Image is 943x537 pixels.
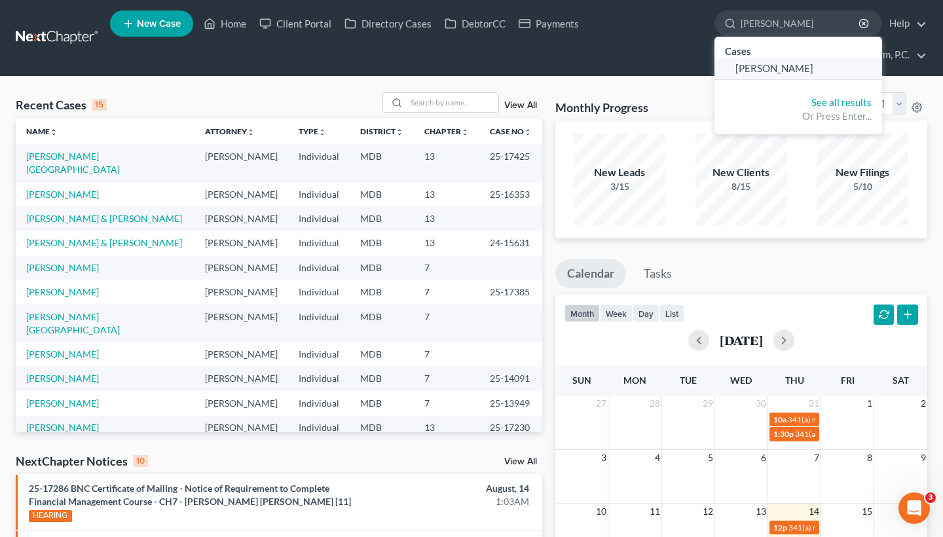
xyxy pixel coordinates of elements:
span: 8 [866,450,874,466]
td: 7 [414,342,479,366]
td: [PERSON_NAME] [194,231,288,255]
td: Individual [288,144,350,181]
td: MDB [350,231,414,255]
span: Sat [893,375,909,386]
td: MDB [350,416,414,440]
span: [PERSON_NAME] [735,62,813,74]
input: Search by name... [741,11,860,35]
a: Attorneyunfold_more [205,126,255,136]
a: Chapterunfold_more [424,126,469,136]
div: Cases [714,42,882,58]
td: 7 [414,367,479,391]
span: 30 [754,396,767,411]
i: unfold_more [396,128,403,136]
a: Districtunfold_more [360,126,403,136]
span: 7 [813,450,821,466]
div: Recent Cases [16,97,107,113]
span: Fri [841,375,855,386]
td: Individual [288,305,350,342]
a: [PERSON_NAME] [26,348,99,360]
div: 10 [133,455,148,467]
td: Individual [288,255,350,280]
a: [PERSON_NAME][GEOGRAPHIC_DATA] [26,151,120,175]
span: 10a [773,415,786,424]
span: Tue [680,375,697,386]
td: MDB [350,367,414,391]
td: MDB [350,144,414,181]
span: Sun [572,375,591,386]
div: 1:03AM [371,495,528,508]
a: Payments [512,12,585,35]
button: day [633,305,659,322]
a: Client Portal [253,12,338,35]
td: Individual [288,367,350,391]
a: [PERSON_NAME] Law Firm, P.C. [765,43,927,67]
td: [PERSON_NAME] [194,416,288,440]
button: month [564,305,600,322]
a: 25-17286 BNC Certificate of Mailing - Notice of Requirement to Complete Financial Management Cour... [29,483,351,507]
div: HEARING [29,510,72,522]
a: View All [504,101,537,110]
td: MDB [350,391,414,415]
span: 12p [773,523,787,532]
td: [PERSON_NAME] [194,391,288,415]
div: New Filings [817,165,908,180]
td: MDB [350,206,414,231]
span: Mon [623,375,646,386]
a: View All [504,457,537,466]
h3: Monthly Progress [555,100,648,115]
td: MDB [350,342,414,366]
td: [PERSON_NAME] [194,280,288,304]
a: Tasks [632,259,684,288]
a: Calendar [555,259,626,288]
td: 25-16353 [479,182,542,206]
td: 25-14091 [479,367,542,391]
td: [PERSON_NAME] [194,367,288,391]
a: [PERSON_NAME] [26,398,99,409]
span: 29 [701,396,714,411]
div: 5/10 [817,180,908,193]
input: Search by name... [407,93,498,112]
td: Individual [288,391,350,415]
td: 13 [414,182,479,206]
span: 11 [648,504,661,519]
td: 13 [414,416,479,440]
span: 15 [860,504,874,519]
div: 3/15 [574,180,665,193]
td: 13 [414,231,479,255]
span: Wed [730,375,752,386]
a: [PERSON_NAME] [26,189,99,200]
span: New Case [137,19,181,29]
a: Help [883,12,927,35]
a: [PERSON_NAME] [714,58,882,79]
span: 31 [807,396,821,411]
a: [PERSON_NAME] [26,286,99,297]
td: MDB [350,255,414,280]
span: 1:30p [773,429,794,439]
td: 25-17230 [479,416,542,440]
i: unfold_more [461,128,469,136]
td: 24-15631 [479,231,542,255]
div: August, 14 [371,482,528,495]
span: 341(a) meeting for [PERSON_NAME] [788,415,914,424]
td: 7 [414,255,479,280]
a: See all results [811,96,872,108]
a: Home [197,12,253,35]
span: 2 [919,396,927,411]
a: Nameunfold_more [26,126,58,136]
td: Individual [288,182,350,206]
span: 4 [654,450,661,466]
i: unfold_more [50,128,58,136]
i: unfold_more [247,128,255,136]
div: 15 [92,99,107,111]
td: Individual [288,206,350,231]
a: [PERSON_NAME][GEOGRAPHIC_DATA] [26,311,120,335]
td: MDB [350,305,414,342]
a: [PERSON_NAME] [26,262,99,273]
td: MDB [350,280,414,304]
div: New Clients [695,165,787,180]
span: 1 [866,396,874,411]
span: 12 [701,504,714,519]
a: Typeunfold_more [299,126,326,136]
div: New Leads [574,165,665,180]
